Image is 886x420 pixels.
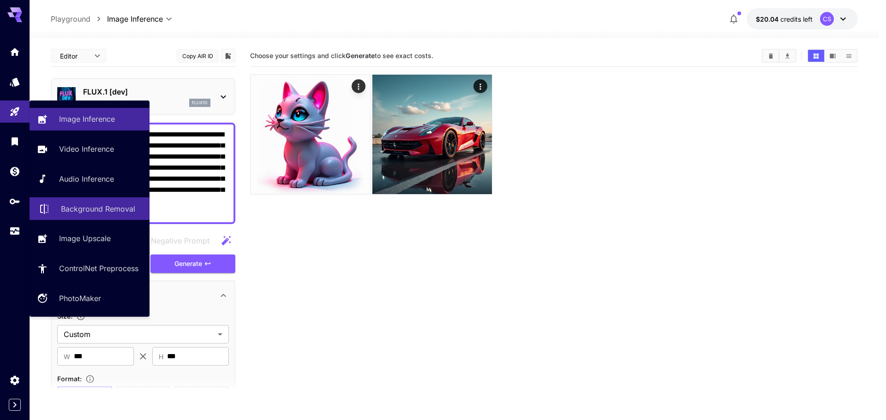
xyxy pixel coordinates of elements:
a: Background Removal [30,197,150,220]
button: Show media in grid view [808,50,824,62]
button: $20.0384 [747,8,858,30]
p: Playground [51,13,90,24]
button: Show media in video view [825,50,841,62]
span: Editor [60,51,89,61]
p: Video Inference [59,143,114,154]
div: Playground [9,106,20,118]
div: Show media in grid viewShow media in video viewShow media in list view [807,49,858,63]
button: Expand sidebar [9,399,21,411]
span: Format : [57,375,82,383]
span: Image Inference [107,13,163,24]
button: Choose the file format for the output image. [82,374,98,384]
div: $20.0384 [756,14,813,24]
div: Actions [352,79,365,93]
span: H [159,351,163,362]
div: Library [9,133,20,144]
a: Image Upscale [30,227,150,250]
b: Generate [346,52,375,59]
button: Download All [779,50,796,62]
div: Models [9,76,20,88]
nav: breadcrumb [51,13,107,24]
a: ControlNet Preprocess [30,257,150,280]
button: Show media in list view [841,50,857,62]
a: Audio Inference [30,168,150,190]
span: W [64,351,70,362]
span: Custom [64,329,214,340]
div: CS [820,12,834,26]
p: Background Removal [61,203,135,214]
p: Image Upscale [59,233,111,244]
span: credits left [780,15,813,23]
p: ControlNet Preprocess [59,263,138,274]
p: Audio Inference [59,173,114,184]
div: Usage [9,222,20,234]
a: Image Inference [30,108,150,130]
div: Wallet [9,163,20,174]
p: flux1d [192,100,208,106]
img: AAAAAElFTkSuQmCC [251,75,370,194]
div: Clear AllDownload All [762,49,796,63]
button: Add to library [224,50,232,61]
div: API Keys [9,193,20,204]
div: Home [9,46,20,58]
img: Z [372,75,492,194]
span: Negative prompts are not compatible with the selected model. [132,235,217,246]
p: PhotoMaker [59,293,101,304]
p: FLUX.1 [dev] [83,86,210,97]
span: $20.04 [756,15,780,23]
button: Copy AIR ID [177,49,218,63]
span: Negative Prompt [151,235,210,246]
div: Settings [9,374,20,386]
div: Actions [473,79,487,93]
span: Size : [57,312,72,320]
span: Choose your settings and click to see exact costs. [250,52,433,59]
span: Generate [174,258,202,270]
button: Clear All [763,50,779,62]
a: Video Inference [30,138,150,160]
a: PhotoMaker [30,287,150,310]
p: Image Inference [59,113,115,124]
